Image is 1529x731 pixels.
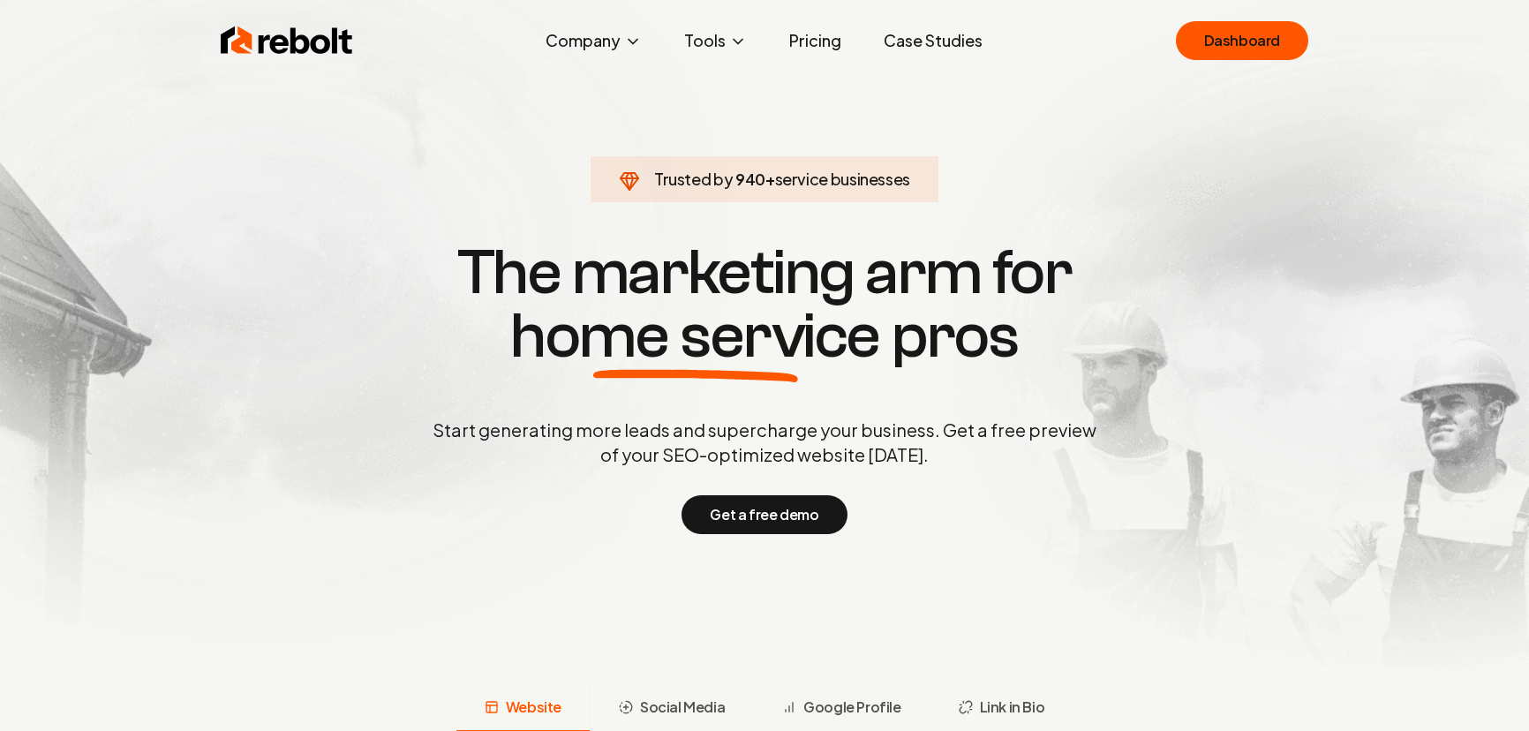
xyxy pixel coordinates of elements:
[429,418,1100,467] p: Start generating more leads and supercharge your business. Get a free preview of your SEO-optimiz...
[735,167,765,192] span: 940
[506,697,561,718] span: Website
[1176,21,1308,60] a: Dashboard
[775,23,855,58] a: Pricing
[221,23,353,58] img: Rebolt Logo
[654,169,733,189] span: Trusted by
[803,697,900,718] span: Google Profile
[531,23,656,58] button: Company
[341,241,1188,368] h1: The marketing arm for pros
[670,23,761,58] button: Tools
[775,169,911,189] span: service businesses
[682,495,847,534] button: Get a free demo
[870,23,997,58] a: Case Studies
[980,697,1045,718] span: Link in Bio
[510,305,880,368] span: home service
[765,169,775,189] span: +
[640,697,725,718] span: Social Media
